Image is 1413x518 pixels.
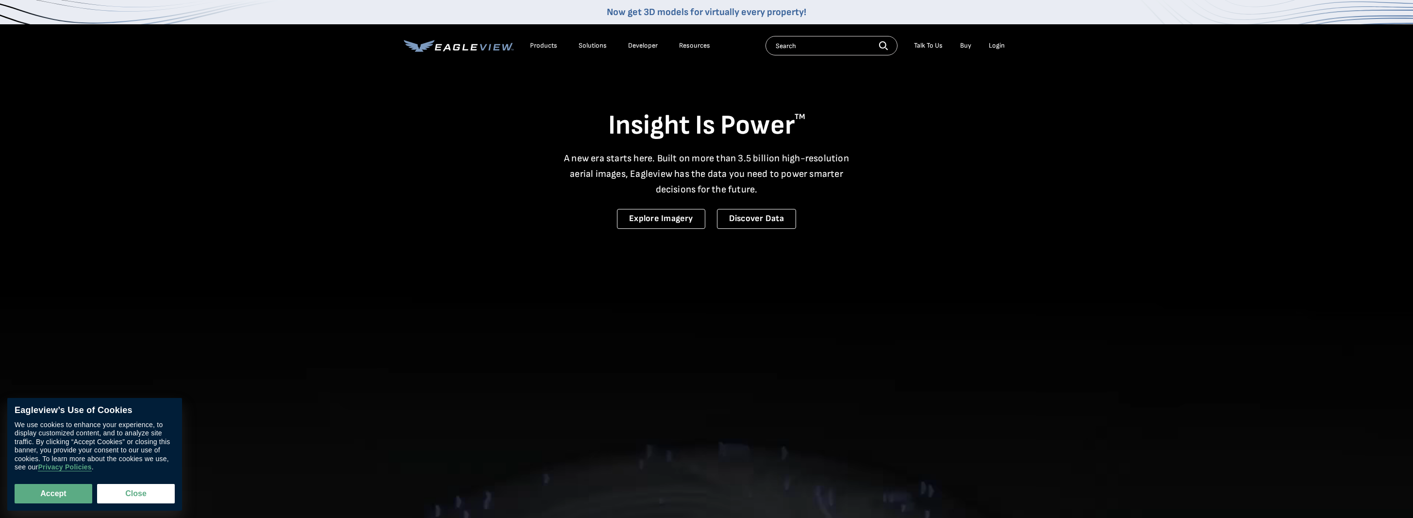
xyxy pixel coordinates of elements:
[795,112,805,121] sup: TM
[717,209,796,229] a: Discover Data
[558,151,855,197] p: A new era starts here. Built on more than 3.5 billion high-resolution aerial images, Eagleview ha...
[579,41,607,50] div: Solutions
[617,209,705,229] a: Explore Imagery
[679,41,710,50] div: Resources
[989,41,1005,50] div: Login
[914,41,943,50] div: Talk To Us
[404,109,1010,143] h1: Insight Is Power
[607,6,806,18] a: Now get 3D models for virtually every property!
[628,41,658,50] a: Developer
[38,464,91,472] a: Privacy Policies
[97,484,175,503] button: Close
[530,41,557,50] div: Products
[15,421,175,472] div: We use cookies to enhance your experience, to display customized content, and to analyze site tra...
[765,36,898,55] input: Search
[960,41,971,50] a: Buy
[15,405,175,416] div: Eagleview’s Use of Cookies
[15,484,92,503] button: Accept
